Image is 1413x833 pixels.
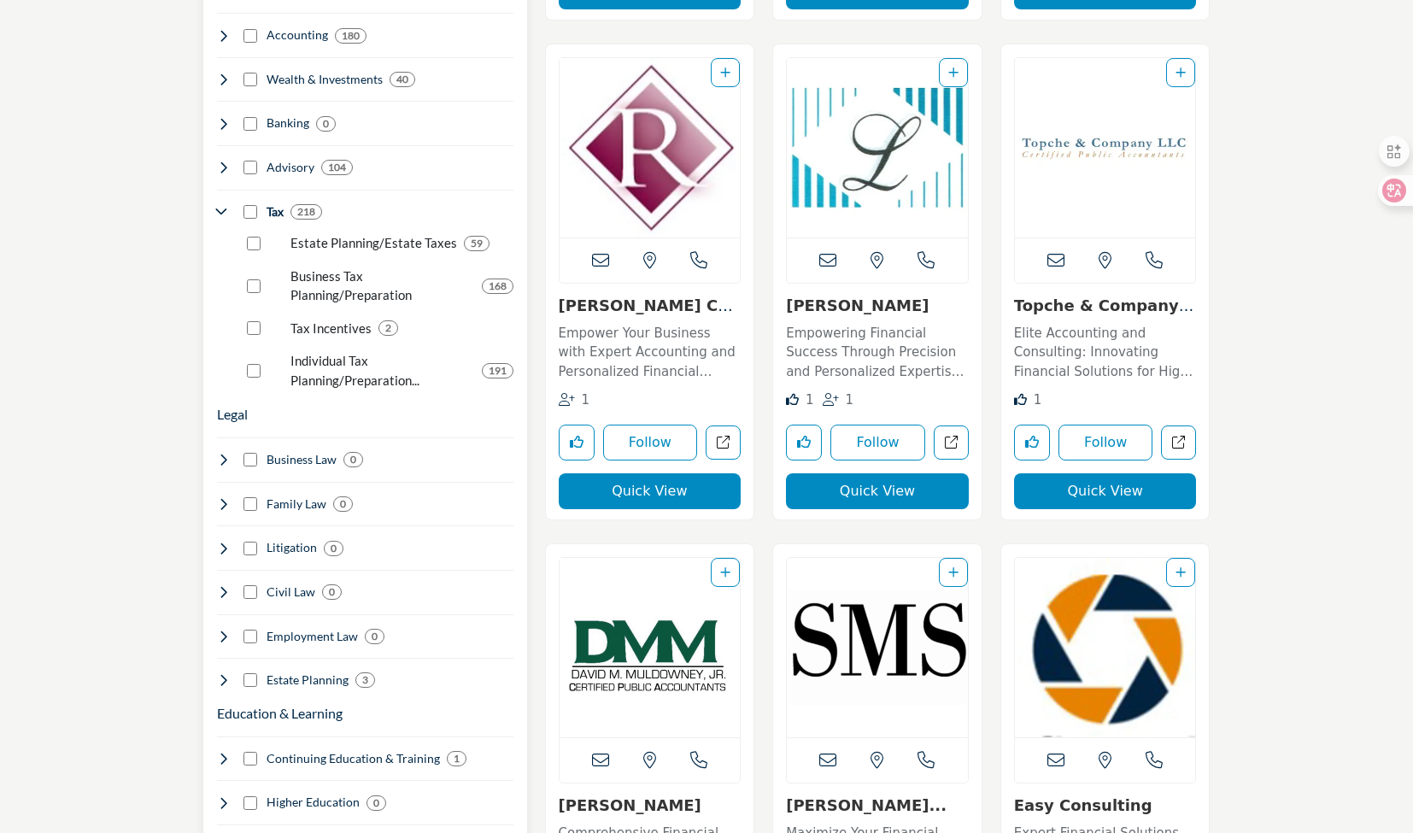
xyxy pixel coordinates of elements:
[1014,425,1050,460] button: Like listing
[350,454,356,466] b: 0
[447,751,466,766] div: 1 Results For Continuing Education & Training
[787,558,968,737] a: Open Listing in new tab
[806,392,814,408] span: 1
[1014,473,1197,509] button: Quick View
[1176,66,1186,79] a: Add To List
[362,674,368,686] b: 3
[217,404,248,425] button: Legal
[267,496,326,513] h4: Family Law: Expert guidance and recommendations to improve business operations and achieve strate...
[243,117,257,131] input: Select Banking checkbox
[454,753,460,765] b: 1
[830,425,925,460] button: Follow
[786,425,822,460] button: Like listing
[247,364,261,378] input: Select Individual Tax Planning/Preparation checkbox
[328,161,346,173] b: 104
[340,498,346,510] b: 0
[1014,296,1194,333] a: Topche & Company LLC...
[290,267,475,305] p: Business Tax Planning/Preparation: Business tax planning; business tax preparation and filing
[243,796,257,810] input: Select Higher Education checkbox
[385,322,391,334] b: 2
[786,324,969,382] p: Empowering Financial Success Through Precision and Personalized Expertise For the client who want...
[267,159,314,176] h4: Advisory: Advisory services provided by CPA firms
[243,205,257,219] input: Select Tax checkbox
[322,584,342,600] div: 0 Results For Civil Law
[1161,425,1196,460] a: Open topche-company-llc in new tab
[267,451,337,468] h4: Business Law: Recording, analyzing, and reporting financial transactions to maintain accurate bus...
[559,425,595,460] button: Like listing
[243,497,257,511] input: Select Family Law checkbox
[331,543,337,554] b: 0
[787,558,968,737] img: Susan M. Schlindwein CPA LLC
[489,365,507,377] b: 191
[560,558,741,737] img: David M. Muldowney Jr., CPA
[559,324,742,382] p: Empower Your Business with Expert Accounting and Personalized Financial Solutions This accounting...
[581,392,589,408] span: 1
[559,296,742,315] h3: Rivero CPA L.L.C.
[786,796,947,814] a: [PERSON_NAME]...
[243,630,257,643] input: Select Employment Law checkbox
[378,320,398,336] div: 2 Results For Tax Incentives
[247,279,261,293] input: Select Business Tax Planning/Preparation checkbox
[324,541,343,556] div: 0 Results For Litigation
[243,585,257,599] input: Select Civil Law checkbox
[786,796,969,815] h3: Susan M. Schlindwein CPA LLC
[1015,58,1196,238] a: Open Listing in new tab
[267,71,383,88] h4: Wealth & Investments: Wealth management, retirement planning, investing strategies
[560,58,741,238] a: Open Listing in new tab
[1014,296,1197,315] h3: Topche & Company LLC
[559,796,701,814] a: [PERSON_NAME]
[365,629,384,644] div: 0 Results For Employment Law
[482,279,513,294] div: 168 Results For Business Tax Planning/Preparation
[559,473,742,509] button: Quick View
[1014,320,1197,382] a: Elite Accounting and Consulting: Innovating Financial Solutions for High Net Worth Ventures This ...
[1015,58,1196,238] img: Topche & Company LLC
[243,73,257,86] input: Select Wealth & Investments checkbox
[243,453,257,466] input: Select Business Law checkbox
[489,280,507,292] b: 168
[373,797,379,809] b: 0
[243,673,257,687] input: Select Estate Planning checkbox
[1015,558,1196,737] a: Open Listing in new tab
[217,703,343,724] h3: Higher ed, CPA Exam prep and continuing professional education
[559,296,740,333] a: [PERSON_NAME] CPA L.L.C.
[323,118,329,130] b: 0
[471,238,483,249] b: 59
[1058,425,1153,460] button: Follow
[787,58,968,238] img: Richard L. Lipton, CPA & Associates LLC
[603,425,698,460] button: Follow
[335,28,366,44] div: 180 Results For Accounting
[560,558,741,737] a: Open Listing in new tab
[559,320,742,382] a: Empower Your Business with Expert Accounting and Personalized Financial Solutions This accounting...
[316,116,336,132] div: 0 Results For Banking
[267,794,360,811] h4: Higher Education: Higher Education
[243,161,257,174] input: Select Advisory checkbox
[786,296,929,314] a: [PERSON_NAME]
[1034,392,1042,408] span: 1
[482,363,513,378] div: 191 Results For Individual Tax Planning/Preparation
[290,204,322,220] div: 218 Results For Tax
[934,425,969,460] a: Open richard-l-lipton-cpa-associates-llc in new tab
[720,566,730,579] a: Add To List
[243,542,257,555] input: Select Litigation checkbox
[267,628,358,645] h4: Employment Law: Technical services focused on managing and improving organization's technology in...
[720,66,730,79] a: Add To List
[559,796,742,815] h3: David M. Muldowney Jr., CPA
[1015,558,1196,737] img: Easy Consulting
[1014,324,1197,382] p: Elite Accounting and Consulting: Innovating Financial Solutions for High Net Worth Ventures This ...
[267,26,328,44] h4: Accounting: Financial statements, bookkeeping, auditing
[786,393,799,406] i: Like
[267,750,440,767] h4: Continuing Education & Training: Continuing Education & Training
[787,58,968,238] a: Open Listing in new tab
[342,30,360,42] b: 180
[297,206,315,218] b: 218
[560,58,741,238] img: Rivero CPA L.L.C.
[267,584,315,601] h4: Civil Law: Specialized services in tax planning, preparation, and compliance for individuals and ...
[786,320,969,382] a: Empowering Financial Success Through Precision and Personalized Expertise For the client who want...
[1014,796,1152,814] a: Easy Consulting
[372,631,378,642] b: 0
[243,29,257,43] input: Select Accounting checkbox
[823,390,854,410] div: Followers
[333,496,353,512] div: 0 Results For Family Law
[464,236,490,251] div: 59 Results For Estate Planning/Estate Taxes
